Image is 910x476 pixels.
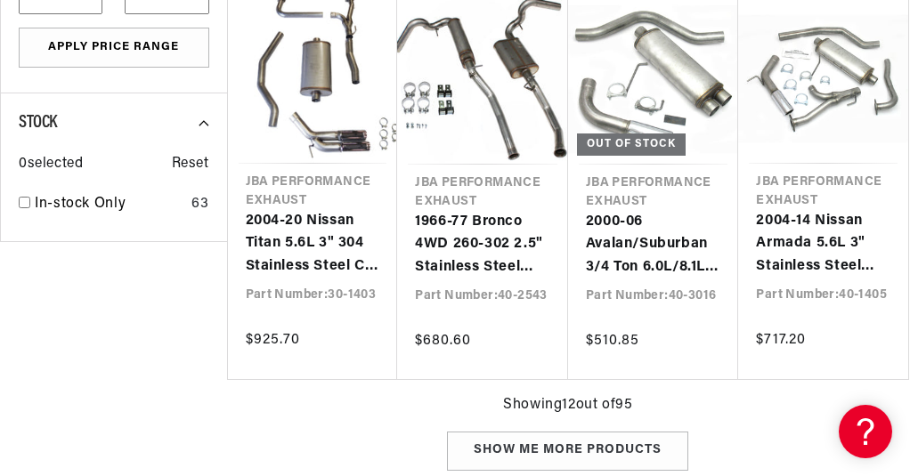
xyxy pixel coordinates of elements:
a: 2000-06 Avalan/Suburban 3/4 Ton 6.0L/8.1L 3" Stainless Steel Exhaust System [586,211,721,279]
div: 63 [191,193,208,216]
span: Showing 12 out of 95 [503,394,632,417]
div: Show me more products [447,432,688,472]
button: Apply Price Range [19,28,209,68]
a: 1966-77 Bronco 4WD 260-302 2.5" Stainless Steel Exhaust System [415,211,550,279]
a: 2004-14 Nissan Armada 5.6L 3" Stainless Steel Exhaust System [756,210,890,278]
span: Reset [172,153,209,176]
span: Stock [19,114,57,132]
span: 0 selected [19,153,83,176]
a: 2004-20 Nissan Titan 5.6L 3" 304 Stainless Steel Cat Back Exhaust System Dual 3 1/2" Tips Side Re... [246,210,380,278]
a: In-stock Only [35,193,184,216]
